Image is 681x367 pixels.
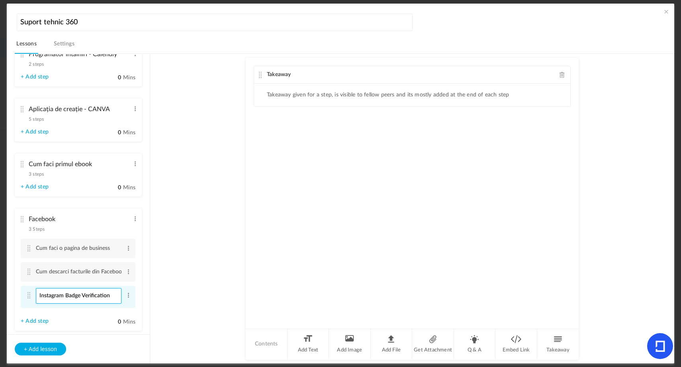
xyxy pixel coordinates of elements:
[123,75,135,80] span: Mins
[102,74,121,82] input: Mins
[102,184,121,192] input: Mins
[495,329,537,359] li: Embed Link
[123,185,135,190] span: Mins
[123,130,135,135] span: Mins
[123,319,135,325] span: Mins
[102,318,121,326] input: Mins
[329,329,371,359] li: Add Image
[267,72,291,77] span: Takeaway
[288,329,329,359] li: Add Text
[454,329,496,359] li: Q & A
[537,329,579,359] li: Takeaway
[371,329,413,359] li: Add File
[412,329,454,359] li: Get Attachment
[102,129,121,137] input: Mins
[246,329,288,359] li: Contents
[267,92,509,98] li: Takeaway given for a step, is visible to fellow peers and its mostly added at the end of each step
